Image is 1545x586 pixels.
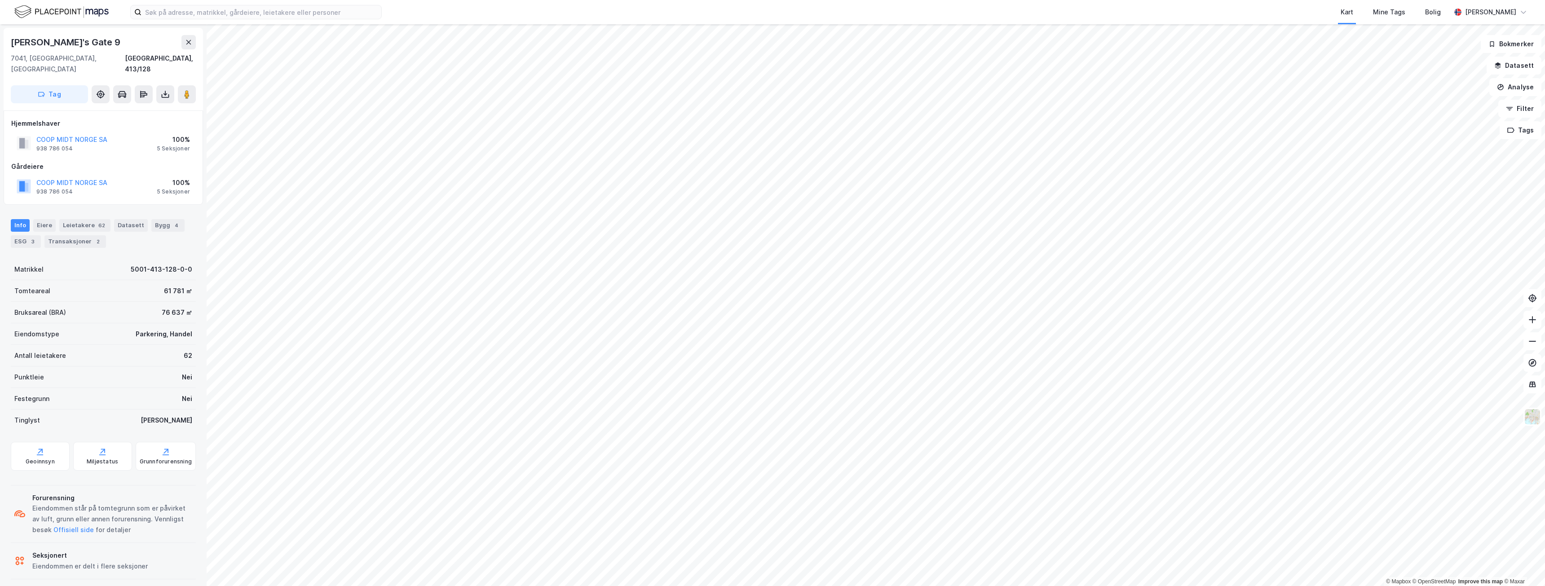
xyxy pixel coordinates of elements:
div: Datasett [114,219,148,232]
div: [PERSON_NAME]'s Gate 9 [11,35,122,49]
div: 5001-413-128-0-0 [131,264,192,275]
div: 938 786 054 [36,188,73,195]
div: Bygg [151,219,185,232]
div: Transaksjoner [44,235,106,248]
div: Eiendommen er delt i flere seksjoner [32,561,148,572]
div: 62 [184,350,192,361]
iframe: Chat Widget [1500,543,1545,586]
div: Antall leietakere [14,350,66,361]
div: Leietakere [59,219,110,232]
div: 100% [157,177,190,188]
div: Hjemmelshaver [11,118,195,129]
div: 3 [28,237,37,246]
div: Forurensning [32,493,192,503]
div: Tinglyst [14,415,40,426]
a: Mapbox [1386,578,1411,585]
div: 62 [97,221,107,230]
div: Kart [1341,7,1353,18]
button: Analyse [1489,78,1541,96]
div: [GEOGRAPHIC_DATA], 413/128 [125,53,196,75]
div: [PERSON_NAME] [141,415,192,426]
input: Søk på adresse, matrikkel, gårdeiere, leietakere eller personer [141,5,381,19]
div: Bolig [1425,7,1441,18]
div: 7041, [GEOGRAPHIC_DATA], [GEOGRAPHIC_DATA] [11,53,125,75]
div: [PERSON_NAME] [1465,7,1516,18]
div: Kontrollprogram for chat [1500,543,1545,586]
div: Eiendommen står på tomtegrunn som er påvirket av luft, grunn eller annen forurensning. Vennligst ... [32,503,192,535]
a: OpenStreetMap [1413,578,1456,585]
button: Bokmerker [1481,35,1541,53]
div: Nei [182,393,192,404]
div: Bruksareal (BRA) [14,307,66,318]
div: Grunnforurensning [140,458,192,465]
button: Tags [1500,121,1541,139]
div: 938 786 054 [36,145,73,152]
div: Matrikkel [14,264,44,275]
div: 76 637 ㎡ [162,307,192,318]
img: Z [1524,408,1541,425]
button: Datasett [1487,57,1541,75]
div: Tomteareal [14,286,50,296]
div: 4 [172,221,181,230]
div: 61 781 ㎡ [164,286,192,296]
div: 5 Seksjoner [157,145,190,152]
button: Filter [1498,100,1541,118]
div: Punktleie [14,372,44,383]
div: 5 Seksjoner [157,188,190,195]
div: ESG [11,235,41,248]
div: Nei [182,372,192,383]
button: Tag [11,85,88,103]
div: Eiere [33,219,56,232]
div: Seksjonert [32,550,148,561]
a: Improve this map [1458,578,1503,585]
div: Parkering, Handel [136,329,192,339]
div: 100% [157,134,190,145]
img: logo.f888ab2527a4732fd821a326f86c7f29.svg [14,4,109,20]
div: Gårdeiere [11,161,195,172]
div: Geoinnsyn [26,458,55,465]
div: Eiendomstype [14,329,59,339]
div: Info [11,219,30,232]
div: Mine Tags [1373,7,1405,18]
div: Festegrunn [14,393,49,404]
div: 2 [93,237,102,246]
div: Miljøstatus [87,458,118,465]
